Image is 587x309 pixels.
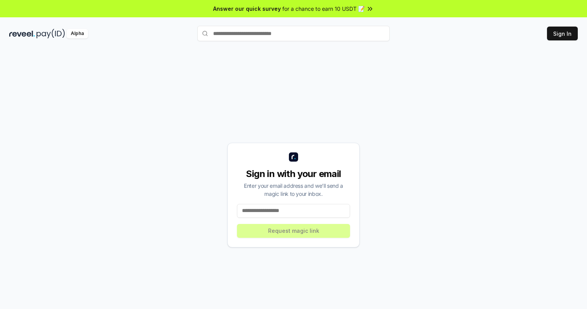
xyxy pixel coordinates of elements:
div: Sign in with your email [237,168,350,180]
img: reveel_dark [9,29,35,38]
img: logo_small [289,152,298,162]
button: Sign In [547,27,578,40]
div: Enter your email address and we’ll send a magic link to your inbox. [237,182,350,198]
span: Answer our quick survey [213,5,281,13]
span: for a chance to earn 10 USDT 📝 [282,5,365,13]
img: pay_id [37,29,65,38]
div: Alpha [67,29,88,38]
